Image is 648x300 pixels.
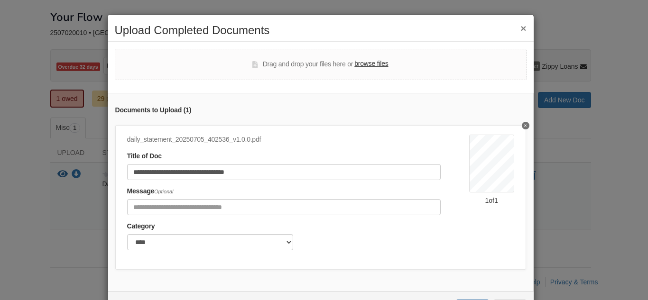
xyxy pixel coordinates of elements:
button: Delete daily_statement_20250705_402536_v1.0.0 [522,122,529,129]
label: Category [127,221,155,232]
div: Documents to Upload ( 1 ) [115,105,526,116]
button: × [520,23,526,33]
label: Message [127,186,174,197]
h2: Upload Completed Documents [115,24,527,36]
div: 1 of 1 [469,196,514,205]
label: browse files [354,59,388,69]
input: Include any comments on this document [127,199,441,215]
input: Document Title [127,164,441,180]
div: daily_statement_20250705_402536_v1.0.0.pdf [127,135,441,145]
label: Title of Doc [127,151,162,162]
span: Optional [154,189,173,194]
select: Category [127,234,293,250]
div: Drag and drop your files here or [252,59,388,70]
